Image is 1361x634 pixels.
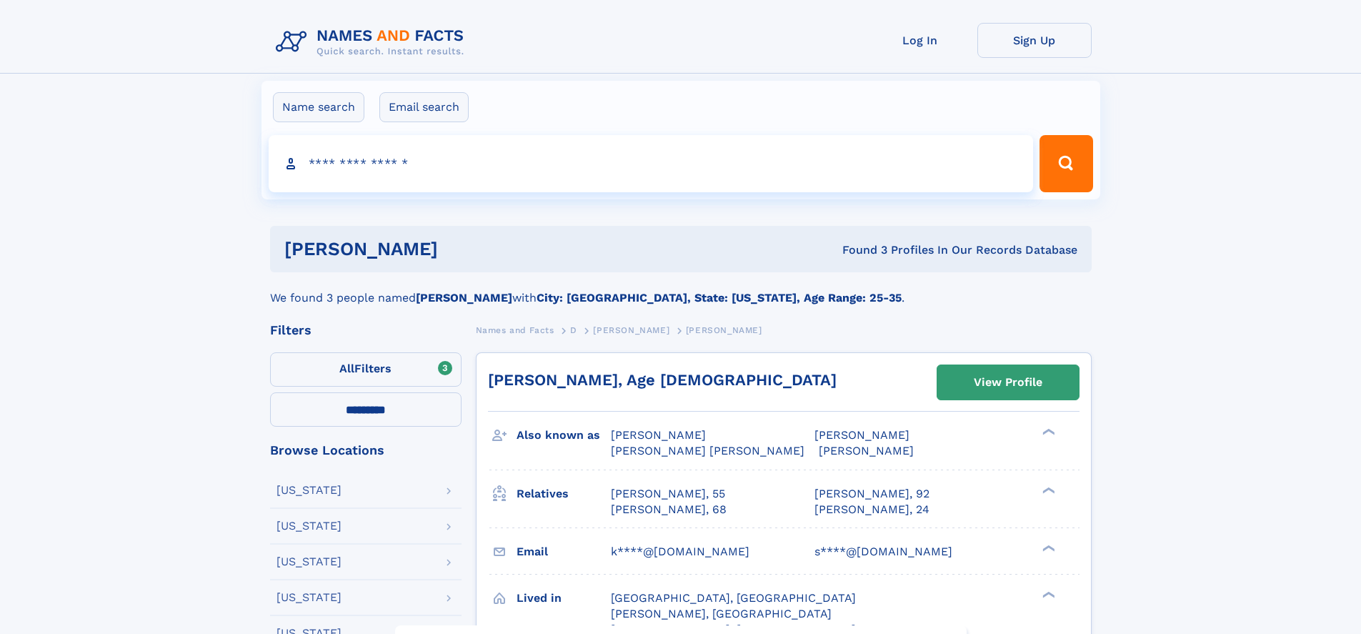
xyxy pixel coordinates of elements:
[1040,135,1092,192] button: Search Button
[276,556,342,568] div: [US_STATE]
[270,23,476,61] img: Logo Names and Facts
[814,428,909,442] span: [PERSON_NAME]
[570,321,577,339] a: D
[937,365,1079,400] a: View Profile
[593,321,669,339] a: [PERSON_NAME]
[640,242,1077,258] div: Found 3 Profiles In Our Records Database
[379,92,469,122] label: Email search
[611,502,727,517] a: [PERSON_NAME], 68
[270,324,462,337] div: Filters
[284,240,640,258] h1: [PERSON_NAME]
[1039,543,1056,553] div: ❯
[1039,427,1056,437] div: ❯
[339,362,354,375] span: All
[537,291,902,304] b: City: [GEOGRAPHIC_DATA], State: [US_STATE], Age Range: 25-35
[517,586,611,610] h3: Lived in
[814,502,929,517] a: [PERSON_NAME], 24
[814,486,929,502] a: [PERSON_NAME], 92
[270,352,462,387] label: Filters
[611,428,706,442] span: [PERSON_NAME]
[611,591,856,605] span: [GEOGRAPHIC_DATA], [GEOGRAPHIC_DATA]
[270,444,462,457] div: Browse Locations
[611,486,725,502] a: [PERSON_NAME], 55
[977,23,1092,58] a: Sign Up
[863,23,977,58] a: Log In
[570,325,577,335] span: D
[517,482,611,506] h3: Relatives
[611,444,804,457] span: [PERSON_NAME] [PERSON_NAME]
[270,272,1092,307] div: We found 3 people named with .
[593,325,669,335] span: [PERSON_NAME]
[819,444,914,457] span: [PERSON_NAME]
[686,325,762,335] span: [PERSON_NAME]
[611,607,832,620] span: [PERSON_NAME], [GEOGRAPHIC_DATA]
[517,423,611,447] h3: Also known as
[276,485,342,496] div: [US_STATE]
[476,321,554,339] a: Names and Facts
[269,135,1034,192] input: search input
[1039,590,1056,599] div: ❯
[416,291,512,304] b: [PERSON_NAME]
[276,520,342,532] div: [US_STATE]
[974,366,1042,399] div: View Profile
[1039,485,1056,495] div: ❯
[273,92,364,122] label: Name search
[517,540,611,564] h3: Email
[276,592,342,603] div: [US_STATE]
[488,371,837,389] a: [PERSON_NAME], Age [DEMOGRAPHIC_DATA]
